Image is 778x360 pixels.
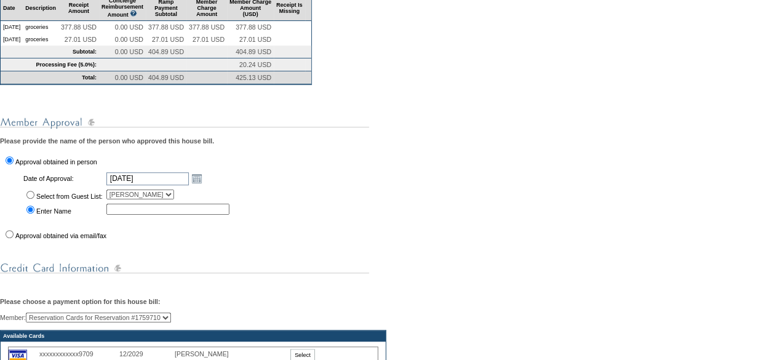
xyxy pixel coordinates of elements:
td: Total: [1,71,99,84]
span: 404.89 USD [148,74,184,81]
label: Select from Guest List: [36,193,103,200]
span: 27.01 USD [65,36,97,43]
td: groceries [23,33,58,46]
div: 12/2029 [119,350,175,358]
td: Date of Approval: [22,170,104,186]
span: 425.13 USD [236,74,271,81]
span: 27.01 USD [193,36,224,43]
td: Processing Fee (5.0%): [1,58,99,71]
span: 377.88 USD [148,23,184,31]
td: groceries [23,21,58,33]
td: [DATE] [1,33,23,46]
span: 27.01 USD [152,36,184,43]
label: Approval obtained via email/fax [15,232,106,239]
span: 0.00 USD [115,48,143,55]
span: 20.24 USD [239,61,271,68]
td: Subtotal: [1,46,99,58]
div: xxxxxxxxxxxx9709 [39,350,119,358]
div: [PERSON_NAME] [175,350,236,358]
span: 377.88 USD [189,23,224,31]
span: 404.89 USD [236,48,271,55]
span: 0.00 USD [115,36,143,43]
td: [DATE] [1,21,23,33]
span: 0.00 USD [115,74,143,81]
a: Open the calendar popup. [190,172,204,185]
span: 377.88 USD [61,23,97,31]
span: 0.00 USD [115,23,143,31]
label: Approval obtained in person [15,158,97,166]
span: 27.01 USD [239,36,271,43]
span: 377.88 USD [236,23,271,31]
label: Enter Name [36,207,71,215]
td: Available Cards [1,330,386,342]
img: questionMark_lightBlue.gif [130,10,137,17]
span: 404.89 USD [148,48,184,55]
